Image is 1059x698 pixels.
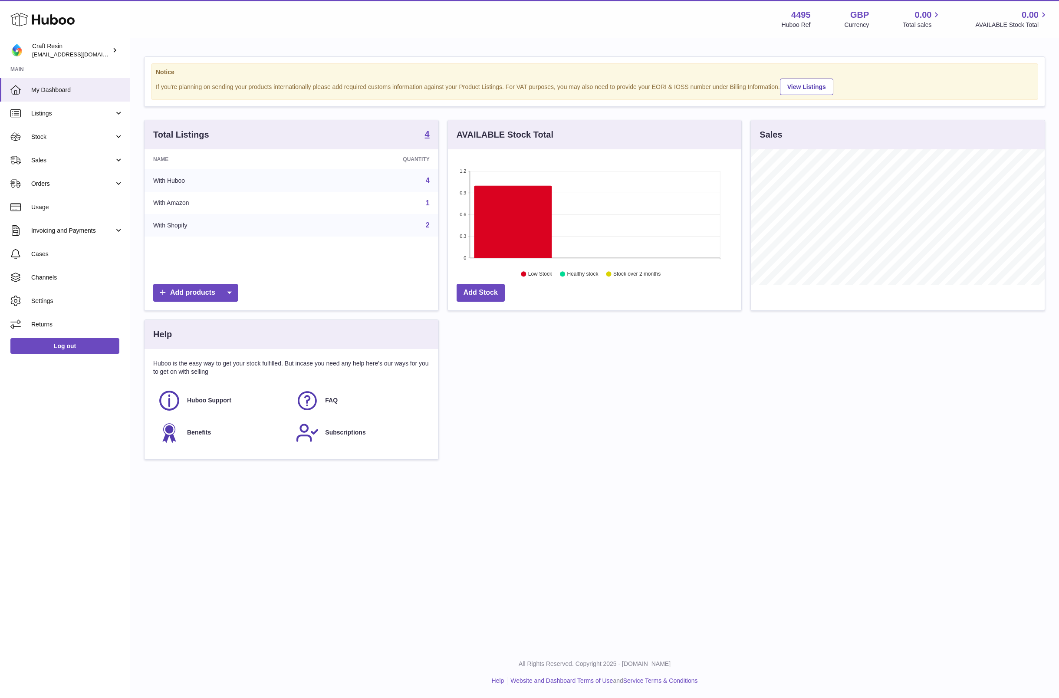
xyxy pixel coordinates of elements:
div: Craft Resin [32,42,110,59]
a: FAQ [296,389,425,412]
a: 4 [426,177,430,184]
a: 4 [425,130,430,140]
a: Service Terms & Conditions [623,677,698,684]
td: With Shopify [145,214,305,237]
a: Huboo Support [158,389,287,412]
span: Settings [31,297,123,305]
td: With Amazon [145,192,305,214]
div: Currency [845,21,869,29]
span: My Dashboard [31,86,123,94]
span: [EMAIL_ADDRESS][DOMAIN_NAME] [32,51,128,58]
h3: AVAILABLE Stock Total [457,129,553,141]
text: Low Stock [528,271,553,277]
text: 1.2 [460,168,466,174]
div: Huboo Ref [782,21,811,29]
a: Website and Dashboard Terms of Use [510,677,613,684]
span: Stock [31,133,114,141]
th: Quantity [305,149,438,169]
span: Usage [31,203,123,211]
img: craftresinuk@gmail.com [10,44,23,57]
p: All Rights Reserved. Copyright 2025 - [DOMAIN_NAME] [137,660,1052,668]
span: Huboo Support [187,396,231,405]
p: Huboo is the easy way to get your stock fulfilled. But incase you need any help here's our ways f... [153,359,430,376]
a: Add Stock [457,284,505,302]
h3: Total Listings [153,129,209,141]
span: Channels [31,273,123,282]
a: 0.00 AVAILABLE Stock Total [975,9,1049,29]
span: Sales [31,156,114,165]
span: 0.00 [915,9,932,21]
span: Orders [31,180,114,188]
strong: GBP [850,9,869,21]
strong: 4 [425,130,430,138]
li: and [507,677,697,685]
text: Healthy stock [567,271,599,277]
span: Invoicing and Payments [31,227,114,235]
a: 1 [426,199,430,207]
span: Cases [31,250,123,258]
span: AVAILABLE Stock Total [975,21,1049,29]
div: If you're planning on sending your products internationally please add required customs informati... [156,77,1033,95]
text: 0.9 [460,190,466,195]
text: 0.6 [460,212,466,217]
a: Benefits [158,421,287,444]
a: Help [492,677,504,684]
a: 0.00 Total sales [903,9,941,29]
td: With Huboo [145,169,305,192]
a: View Listings [780,79,833,95]
a: Log out [10,338,119,354]
text: Stock over 2 months [613,271,661,277]
span: 0.00 [1022,9,1039,21]
span: Benefits [187,428,211,437]
a: Add products [153,284,238,302]
th: Name [145,149,305,169]
h3: Sales [760,129,782,141]
span: FAQ [325,396,338,405]
text: 0.3 [460,234,466,239]
text: 0 [464,255,466,260]
strong: Notice [156,68,1033,76]
h3: Help [153,329,172,340]
span: Total sales [903,21,941,29]
span: Listings [31,109,114,118]
a: 2 [426,221,430,229]
span: Returns [31,320,123,329]
strong: 4495 [791,9,811,21]
a: Subscriptions [296,421,425,444]
span: Subscriptions [325,428,365,437]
